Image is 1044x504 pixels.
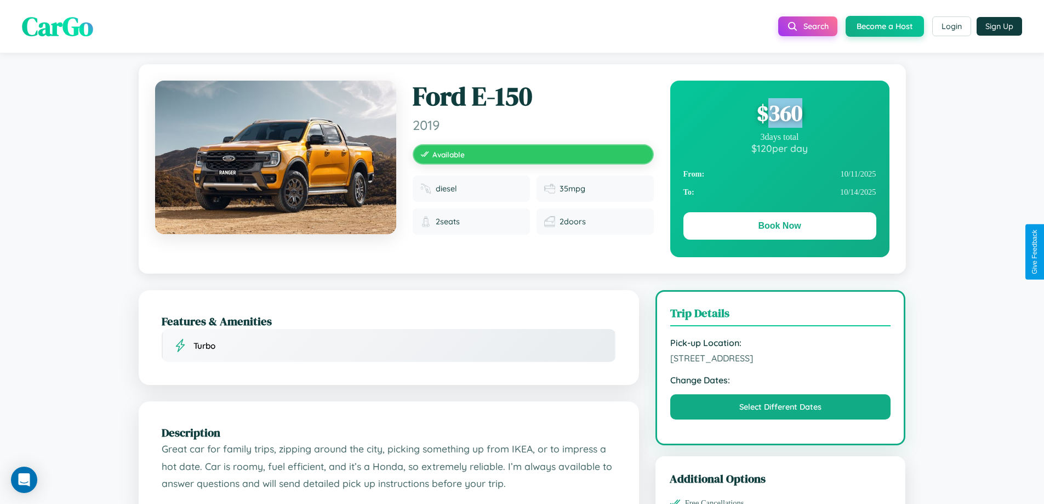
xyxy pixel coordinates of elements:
h2: Description [162,424,616,440]
span: [STREET_ADDRESS] [670,353,891,364]
span: Search [803,21,829,31]
button: Book Now [683,212,876,240]
p: Great car for family trips, zipping around the city, picking something up from IKEA, or to impres... [162,440,616,492]
span: diesel [436,184,457,194]
span: 2 seats [436,217,460,226]
h1: Ford E-150 [413,81,654,112]
h2: Features & Amenities [162,313,616,329]
div: 3 days total [683,132,876,142]
img: Fuel efficiency [544,183,555,194]
span: 2019 [413,117,654,133]
div: $ 360 [683,98,876,128]
strong: From: [683,169,705,179]
strong: Pick-up Location: [670,337,891,348]
span: Turbo [193,341,215,351]
button: Search [778,16,837,36]
div: Give Feedback [1031,230,1039,274]
h3: Additional Options [670,471,892,486]
div: $ 120 per day [683,142,876,154]
div: Open Intercom Messenger [11,467,37,493]
strong: Change Dates: [670,375,891,386]
strong: To: [683,188,694,197]
img: Doors [544,216,555,227]
img: Seats [420,216,431,227]
div: 10 / 14 / 2025 [683,183,876,201]
span: 2 doors [560,217,586,226]
button: Sign Up [977,17,1022,36]
span: CarGo [22,8,93,44]
h3: Trip Details [670,305,891,326]
div: 10 / 11 / 2025 [683,165,876,183]
button: Become a Host [846,16,924,37]
span: Available [432,150,465,159]
img: Fuel type [420,183,431,194]
button: Select Different Dates [670,394,891,420]
button: Login [932,16,971,36]
img: Ford E-150 2019 [155,81,396,234]
span: 35 mpg [560,184,585,194]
